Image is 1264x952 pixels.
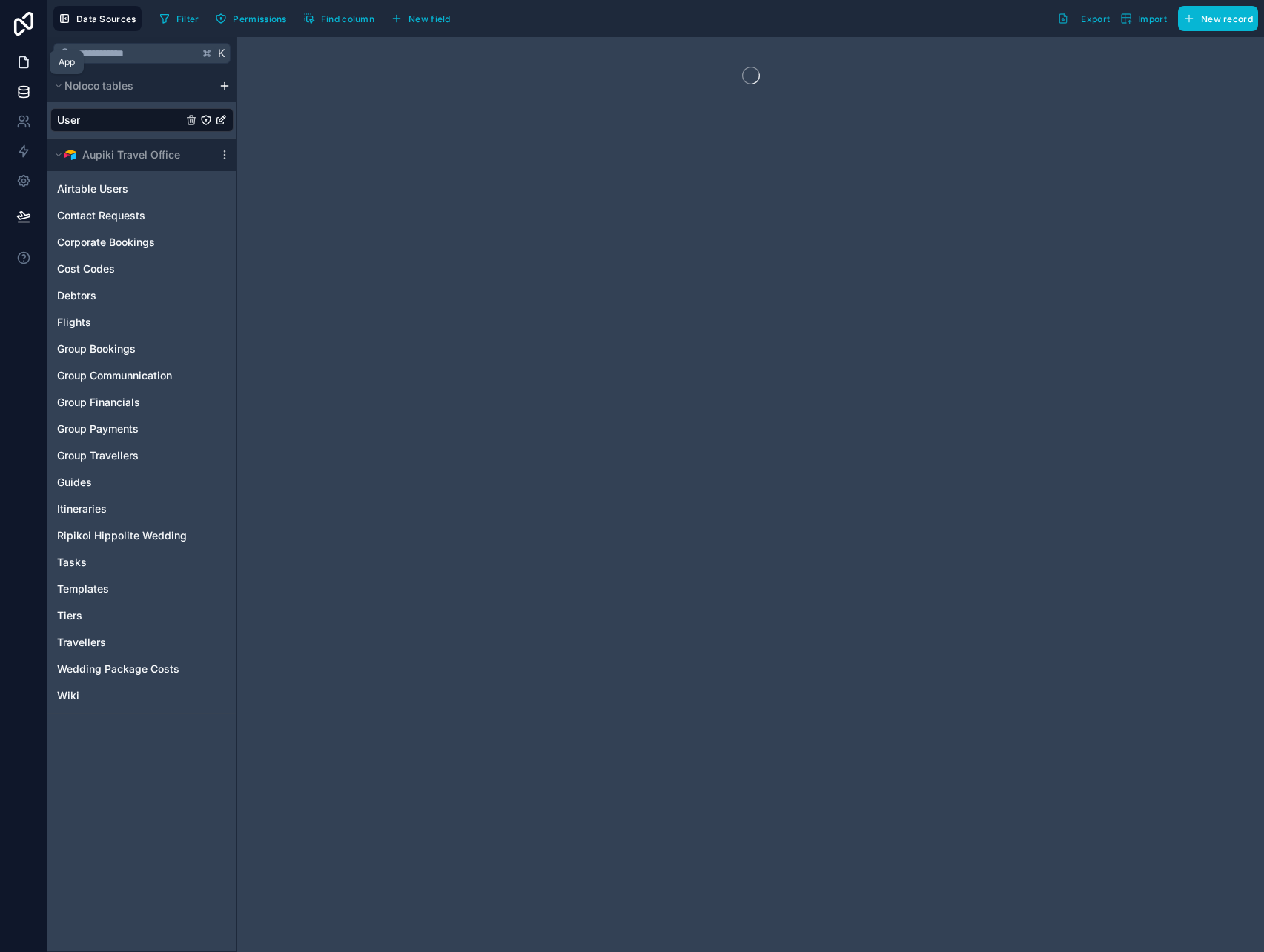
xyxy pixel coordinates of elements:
[76,13,136,24] span: Data Sources
[1115,6,1172,31] button: Import
[233,13,286,24] span: Permissions
[1172,6,1258,31] a: New record
[153,7,205,30] button: Filter
[1081,13,1110,24] span: Export
[210,7,291,30] button: Permissions
[1201,13,1253,24] span: New record
[216,48,227,59] span: K
[1052,6,1115,31] button: Export
[1138,13,1167,24] span: Import
[53,6,142,31] button: Data Sources
[408,13,451,24] span: New field
[176,13,199,24] span: Filter
[1178,6,1258,31] button: New record
[321,13,374,24] span: Find column
[59,56,75,68] div: App
[210,7,297,30] a: Permissions
[386,7,456,30] button: New field
[298,7,380,30] button: Find column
